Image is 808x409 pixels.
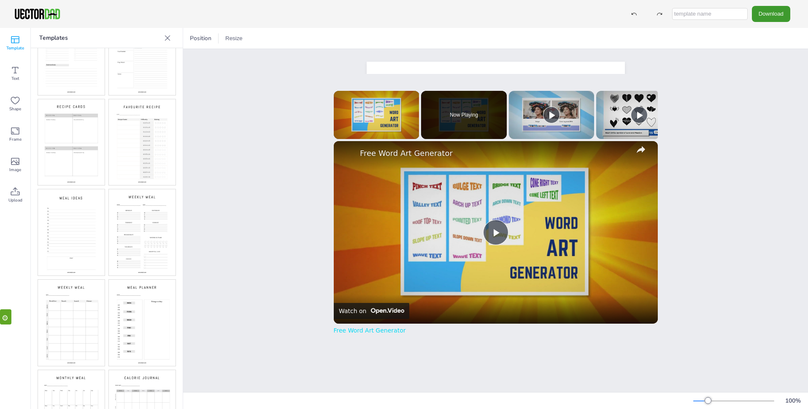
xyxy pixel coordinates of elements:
a: channel logo [339,146,356,163]
button: Download [752,6,790,22]
img: meal12.jpg [109,9,176,95]
img: VectorDad-1.png [14,8,61,20]
img: meal15.jpg [38,189,105,275]
div: Video Player [334,141,658,324]
input: template name [672,8,748,20]
span: Template [6,45,24,52]
span: Position [188,34,213,42]
button: Play [631,106,648,123]
a: Watch on Open.Video [334,303,409,319]
div: Video Player [334,91,419,139]
span: Upload [8,197,22,204]
div: Watch on [339,308,366,314]
a: Free Word Art Generator [334,327,406,334]
span: Image [9,166,21,173]
button: Play Video [483,220,508,245]
a: Free Word Art Generator [360,149,629,158]
img: meal11.jpg [38,9,105,95]
button: Resize [222,32,246,45]
span: Shape [9,106,21,112]
img: meal13.jpg [38,99,105,185]
img: meal2.jpg [109,189,176,275]
span: Frame [9,136,22,143]
button: share [633,142,649,157]
span: Now Playing [450,112,478,117]
img: meal4.jpg [109,280,176,366]
p: Templates [39,28,161,48]
img: meal3.jpg [38,280,105,366]
img: video of: Free Word Art Generator [334,141,658,324]
img: Video channel logo [368,308,404,314]
img: meal14.jpg [109,99,176,185]
span: Text [11,75,19,82]
div: 100 % [783,397,803,405]
button: Play [543,106,560,123]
